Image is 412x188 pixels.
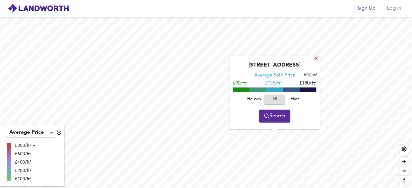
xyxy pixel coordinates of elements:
span: £ 135/ft² [265,81,282,86]
div: X [314,56,319,62]
button: Flats [285,94,305,104]
span: All [267,96,282,103]
div: Average Sold Price [254,72,295,79]
span: Sign Up [357,4,376,13]
span: Zoom out [399,166,409,175]
button: All [264,94,285,104]
div: £600/ft² [15,151,35,157]
div: £400/ft² [15,159,35,166]
button: Log in [384,2,404,15]
div: Average Price [6,128,55,138]
div: [STREET_ADDRESS] [233,62,316,72]
div: £800/ft² + [15,142,35,149]
span: m² [313,73,317,77]
span: Flats [286,96,304,103]
span: ft² [304,73,308,77]
button: Zoom in [399,157,409,166]
span: Houses [245,96,263,103]
span: £90/ft² [233,81,247,86]
button: Find my location [399,144,409,154]
button: Search [259,110,290,122]
span: Log in [386,4,402,13]
span: £180/ft² [299,81,316,86]
button: Reset bearing to north [399,175,409,185]
button: Houses [244,94,264,104]
span: Search [264,112,285,121]
img: logo [8,4,69,13]
button: Zoom out [399,166,409,175]
div: £100/ft² [15,176,35,182]
button: Sign Up [355,2,378,15]
div: £200/ft² [15,167,35,174]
